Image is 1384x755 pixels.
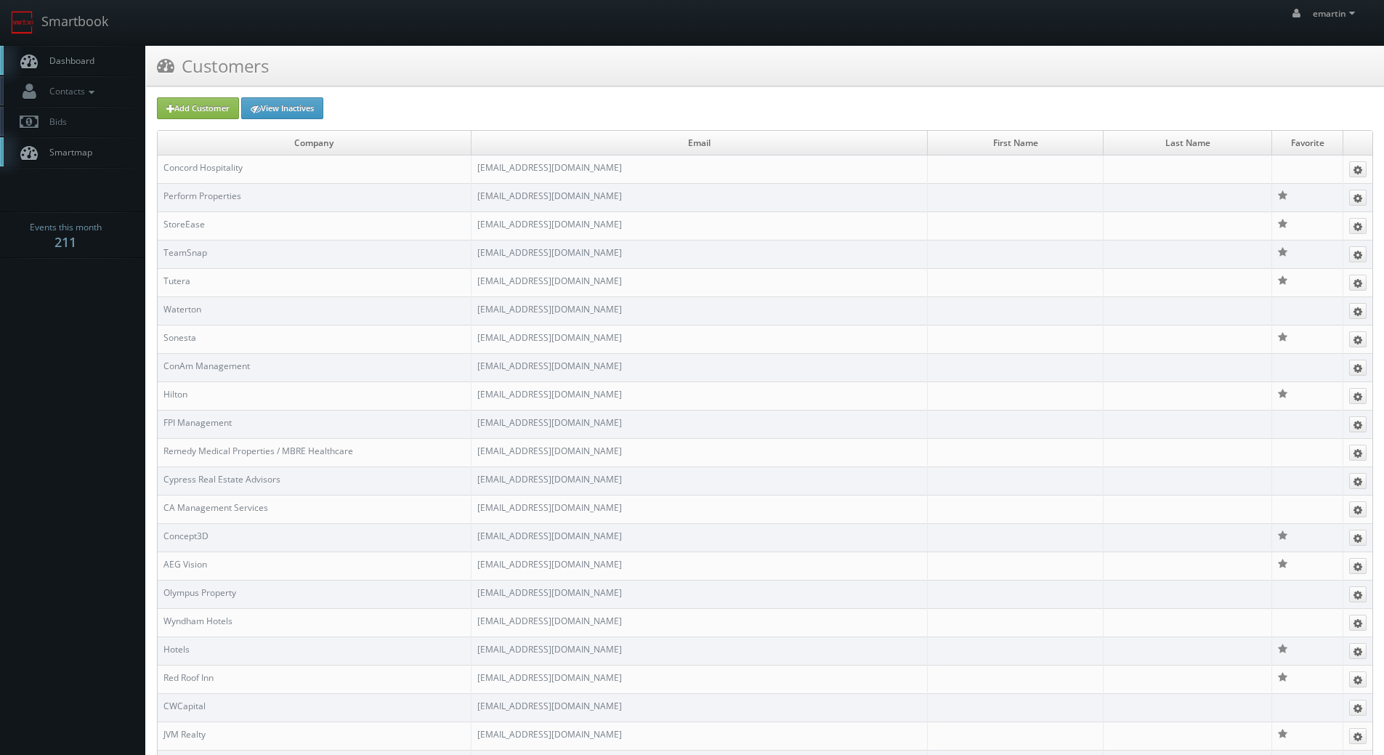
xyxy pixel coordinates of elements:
[163,246,207,259] a: TeamSnap
[477,501,622,514] a: [EMAIL_ADDRESS][DOMAIN_NAME]
[477,275,622,287] a: [EMAIL_ADDRESS][DOMAIN_NAME]
[163,161,243,174] a: Concord Hospitality
[1104,131,1272,156] td: Last Name
[163,643,190,655] a: Hotels
[477,331,622,344] a: [EMAIL_ADDRESS][DOMAIN_NAME]
[157,97,239,119] a: Add Customer
[477,445,622,457] a: [EMAIL_ADDRESS][DOMAIN_NAME]
[1272,131,1343,156] td: Favorite
[241,97,323,119] a: View Inactives
[163,501,268,514] a: CA Management Services
[477,530,622,542] a: [EMAIL_ADDRESS][DOMAIN_NAME]
[158,131,471,156] td: Company
[163,473,280,485] a: Cypress Real Estate Advisors
[477,161,622,174] a: [EMAIL_ADDRESS][DOMAIN_NAME]
[477,700,622,712] a: [EMAIL_ADDRESS][DOMAIN_NAME]
[42,146,92,158] span: Smartmap
[477,190,622,202] a: [EMAIL_ADDRESS][DOMAIN_NAME]
[1313,7,1359,20] span: emartin
[42,85,98,97] span: Contacts
[163,445,353,457] a: Remedy Medical Properties / MBRE Healthcare
[477,473,622,485] a: [EMAIL_ADDRESS][DOMAIN_NAME]
[163,700,206,712] a: CWCapital
[163,331,196,344] a: Sonesta
[42,116,67,128] span: Bids
[157,53,269,78] h3: Customers
[30,220,102,235] span: Events this month
[477,586,622,599] a: [EMAIL_ADDRESS][DOMAIN_NAME]
[477,218,622,230] a: [EMAIL_ADDRESS][DOMAIN_NAME]
[927,131,1104,156] td: First Name
[163,190,241,202] a: Perform Properties
[477,416,622,429] a: [EMAIL_ADDRESS][DOMAIN_NAME]
[163,615,232,627] a: Wyndham Hotels
[477,303,622,315] a: [EMAIL_ADDRESS][DOMAIN_NAME]
[163,218,205,230] a: StoreEase
[163,558,207,570] a: AEG Vision
[163,728,206,740] a: JVM Realty
[163,416,232,429] a: FPI Management
[477,671,622,684] a: [EMAIL_ADDRESS][DOMAIN_NAME]
[54,233,76,251] strong: 211
[163,303,201,315] a: Waterton
[163,671,214,684] a: Red Roof Inn
[477,558,622,570] a: [EMAIL_ADDRESS][DOMAIN_NAME]
[477,246,622,259] a: [EMAIL_ADDRESS][DOMAIN_NAME]
[163,530,209,542] a: Concept3D
[471,131,927,156] td: Email
[163,275,190,287] a: Tutera
[477,643,622,655] a: [EMAIL_ADDRESS][DOMAIN_NAME]
[477,360,622,372] a: [EMAIL_ADDRESS][DOMAIN_NAME]
[477,728,622,740] a: [EMAIL_ADDRESS][DOMAIN_NAME]
[477,388,622,400] a: [EMAIL_ADDRESS][DOMAIN_NAME]
[477,615,622,627] a: [EMAIL_ADDRESS][DOMAIN_NAME]
[42,54,94,67] span: Dashboard
[163,360,250,372] a: ConAm Management
[163,586,236,599] a: Olympus Property
[163,388,187,400] a: Hilton
[11,11,34,34] img: smartbook-logo.png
